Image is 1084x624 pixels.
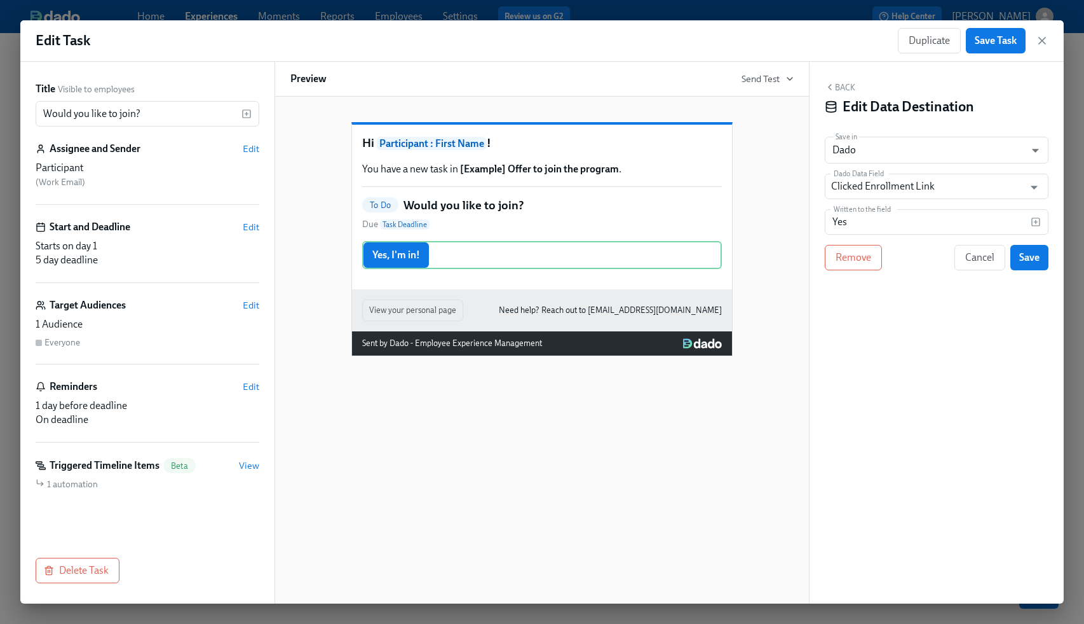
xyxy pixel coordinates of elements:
[239,459,259,472] button: View
[954,245,1005,270] button: Cancel
[50,220,130,234] h6: Start and Deadline
[44,336,80,349] div: Everyone
[362,241,722,269] div: Yes, I'm in!
[362,135,722,152] h1: Hi !
[898,28,961,53] button: Duplicate
[243,142,259,155] button: Edit
[843,97,974,116] h4: Edit Data Destination
[58,83,135,95] span: Visible to employees
[1010,245,1048,270] button: Save
[243,221,259,233] button: Edit
[836,251,871,264] span: Remove
[965,251,994,264] span: Cancel
[966,28,1026,53] button: Save Task
[36,317,259,331] div: 1 Audience
[362,336,542,350] div: Sent by Dado - Employee Experience Management
[36,413,259,427] div: On deadline
[403,197,524,214] h5: Would you like to join?
[241,109,252,119] svg: Insert text variable
[362,218,430,231] span: Due
[50,380,97,394] h6: Reminders
[36,31,90,50] h1: Edit Task
[36,298,259,364] div: Target AudiencesEdit1 AudienceEveryone
[36,161,259,175] div: Participant
[36,220,259,283] div: Start and DeadlineEditStarts on day 15 day deadline
[36,239,259,253] div: Starts on day 1
[1031,217,1041,227] svg: Insert text variable
[460,163,619,175] strong: [Example] Offer to join the program
[36,458,259,490] div: Triggered Timeline ItemsBetaView1 automation
[683,338,722,349] img: Dado
[50,142,140,156] h6: Assignee and Sender
[825,137,1048,163] div: Dado
[825,82,855,92] button: Back
[36,254,98,266] span: 5 day deadline
[362,300,463,321] button: View your personal page
[47,478,98,490] span: 1 automation
[36,399,259,413] div: 1 day before deadline
[362,162,722,176] p: You have a new task in .
[163,461,196,471] span: Beta
[36,177,85,188] span: ( Work Email )
[243,380,259,393] button: Edit
[1024,177,1044,197] button: Open
[975,34,1017,47] span: Save Task
[50,298,126,312] h6: Target Audiences
[825,281,1048,295] div: Block ID: o4qdAoSF-
[243,299,259,312] button: Edit
[50,459,159,473] h6: Triggered Timeline Items
[377,137,487,150] span: Participant : First Name
[290,72,327,86] h6: Preview
[909,34,950,47] span: Duplicate
[36,380,259,443] div: RemindersEdit1 day before deadlineOn deadline
[825,245,882,270] button: Remove
[1019,251,1040,264] span: Save
[380,219,430,230] span: Task Deadline
[369,304,456,317] span: View your personal page
[36,558,119,583] button: Delete Task
[36,142,259,205] div: Assignee and SenderEditParticipant (Work Email)
[36,82,55,96] label: Title
[46,564,109,577] span: Delete Task
[499,303,722,317] a: Need help? Reach out to [EMAIL_ADDRESS][DOMAIN_NAME]
[362,200,398,210] span: To Do
[742,73,794,85] button: Send Test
